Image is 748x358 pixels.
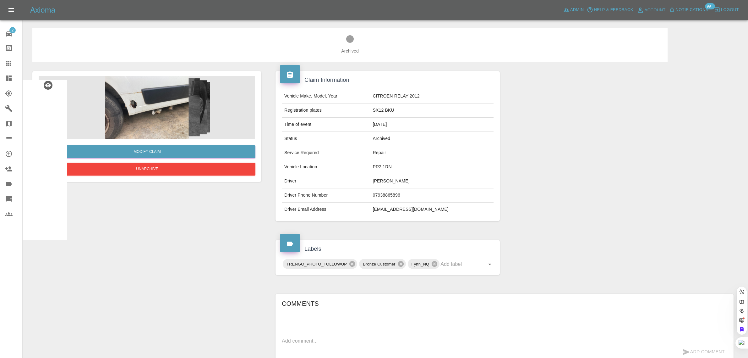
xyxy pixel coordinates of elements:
button: Open [485,260,494,269]
input: Add label [440,259,476,269]
td: Archived [370,132,494,146]
button: Help & Feedback [585,5,635,15]
div: TRENGO_PHOTO_FOLLOWUP [283,259,357,269]
td: Driver [282,174,370,188]
button: Unarchive [39,163,255,176]
h5: Axioma [30,5,55,15]
a: Account [635,5,667,15]
td: CITROEN RELAY 2012 [370,89,494,103]
div: Fynn_NQ [408,259,440,269]
td: SX12 BKU [370,103,494,118]
span: Fynn_NQ [408,260,433,268]
span: Admin [570,6,584,14]
td: Vehicle Make, Model, Year [282,89,370,103]
h4: Labels [280,245,495,253]
h4: Claim Information [280,76,495,84]
button: Logout [713,5,740,15]
div: Bronze Customer [359,259,406,269]
span: Logout [721,6,739,14]
td: Repair [370,146,494,160]
span: 2 [9,27,16,33]
span: TRENGO_PHOTO_FOLLOWUP [283,260,351,268]
a: Modify Claim [39,145,255,158]
span: Archived [42,48,658,54]
img: ed47dc01-8dca-46a4-97d6-98d58847d7fe [39,76,255,139]
h6: Comments [282,299,727,309]
td: [EMAIL_ADDRESS][DOMAIN_NAME] [370,203,494,216]
span: Notifications [676,6,708,14]
button: Open drawer [4,3,19,18]
td: Driver Email Address [282,203,370,216]
td: Time of event [282,118,370,132]
td: PR2 1RN [370,160,494,174]
td: [DATE] [370,118,494,132]
td: [PERSON_NAME] [370,174,494,188]
text: 1 [349,37,351,41]
td: Vehicle Location [282,160,370,174]
td: Driver Phone Number [282,188,370,203]
td: Service Required [282,146,370,160]
td: 07938865896 [370,188,494,203]
span: 99+ [705,3,715,9]
a: Admin [562,5,586,15]
span: Bronze Customer [359,260,399,268]
span: Account [645,7,666,14]
td: Registration plates [282,103,370,118]
span: Help & Feedback [594,6,633,14]
button: Notifications [667,5,710,15]
td: Status [282,132,370,146]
